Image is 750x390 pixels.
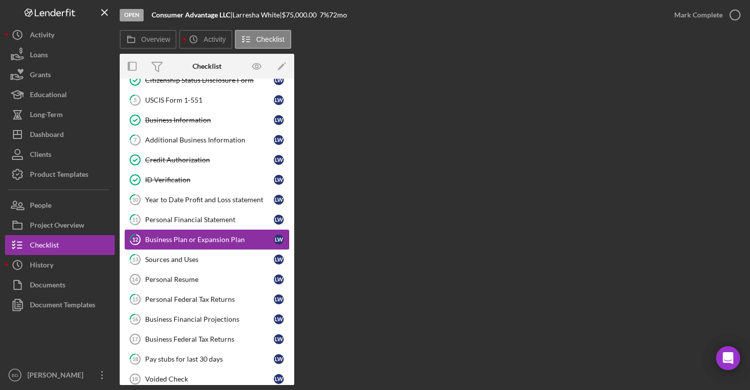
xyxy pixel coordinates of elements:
[30,65,51,87] div: Grants
[5,105,115,125] button: Long-Term
[152,10,230,19] b: Consumer Advantage LLC
[179,30,232,49] button: Activity
[120,9,144,21] div: Open
[132,376,138,382] tspan: 19
[11,373,18,378] text: BD
[329,11,347,19] div: 72 mo
[30,164,88,187] div: Product Templates
[320,11,329,19] div: 7 %
[120,30,177,49] button: Overview
[5,65,115,85] button: Grants
[134,136,137,143] tspan: 7
[282,11,320,19] div: $75,000.00
[132,356,138,362] tspan: 18
[132,256,138,262] tspan: 13
[145,156,274,164] div: Credit Authorization
[274,235,284,245] div: L W
[125,269,289,289] a: 14Personal ResumeLW
[132,236,138,243] tspan: 12
[274,135,284,145] div: L W
[125,130,289,150] a: 7Additional Business InformationLW
[192,62,221,70] div: Checklist
[274,155,284,165] div: L W
[125,190,289,210] a: 10Year to Date Profit and Loss statementLW
[145,196,274,204] div: Year to Date Profit and Loss statement
[152,11,232,19] div: |
[30,144,51,167] div: Clients
[145,116,274,124] div: Business Information
[125,369,289,389] a: 19Voided CheckLW
[145,275,274,283] div: Personal Resume
[5,164,115,184] button: Product Templates
[274,274,284,284] div: L W
[132,276,138,282] tspan: 14
[30,255,53,277] div: History
[5,144,115,164] button: Clients
[674,5,723,25] div: Mark Complete
[30,125,64,147] div: Dashboard
[5,85,115,105] a: Educational
[274,95,284,105] div: L W
[125,329,289,349] a: 17Business Federal Tax ReturnsLW
[30,85,67,107] div: Educational
[274,334,284,344] div: L W
[145,375,274,383] div: Voided Check
[5,295,115,315] button: Document Templates
[125,70,289,90] a: Citizenship Status Disclosure FormLW
[235,30,291,49] button: Checklist
[30,235,59,258] div: Checklist
[274,294,284,304] div: L W
[125,150,289,170] a: Credit AuthorizationLW
[125,289,289,309] a: 15Personal Federal Tax ReturnsLW
[5,125,115,144] button: Dashboard
[274,175,284,185] div: L W
[5,25,115,45] button: Activity
[132,216,138,223] tspan: 11
[30,25,54,47] div: Activity
[5,215,115,235] a: Project Overview
[134,97,137,103] tspan: 5
[132,296,138,302] tspan: 15
[274,255,284,264] div: L W
[30,275,65,297] div: Documents
[132,336,138,342] tspan: 17
[145,256,274,263] div: Sources and Uses
[145,76,274,84] div: Citizenship Status Disclosure Form
[274,354,284,364] div: L W
[274,115,284,125] div: L W
[256,35,285,43] label: Checklist
[664,5,745,25] button: Mark Complete
[30,295,95,317] div: Document Templates
[145,236,274,244] div: Business Plan or Expansion Plan
[30,105,63,127] div: Long-Term
[5,275,115,295] button: Documents
[145,216,274,224] div: Personal Financial Statement
[125,309,289,329] a: 16Business Financial ProjectionsLW
[132,316,139,322] tspan: 16
[145,335,274,343] div: Business Federal Tax Returns
[145,295,274,303] div: Personal Federal Tax Returns
[145,176,274,184] div: ID Verification
[5,255,115,275] button: History
[141,35,170,43] label: Overview
[5,45,115,65] button: Loans
[274,75,284,85] div: L W
[5,365,115,385] button: BD[PERSON_NAME]
[125,170,289,190] a: ID VerificationLW
[5,235,115,255] button: Checklist
[274,314,284,324] div: L W
[30,195,51,218] div: People
[125,250,289,269] a: 13Sources and UsesLW
[30,45,48,67] div: Loans
[274,195,284,205] div: L W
